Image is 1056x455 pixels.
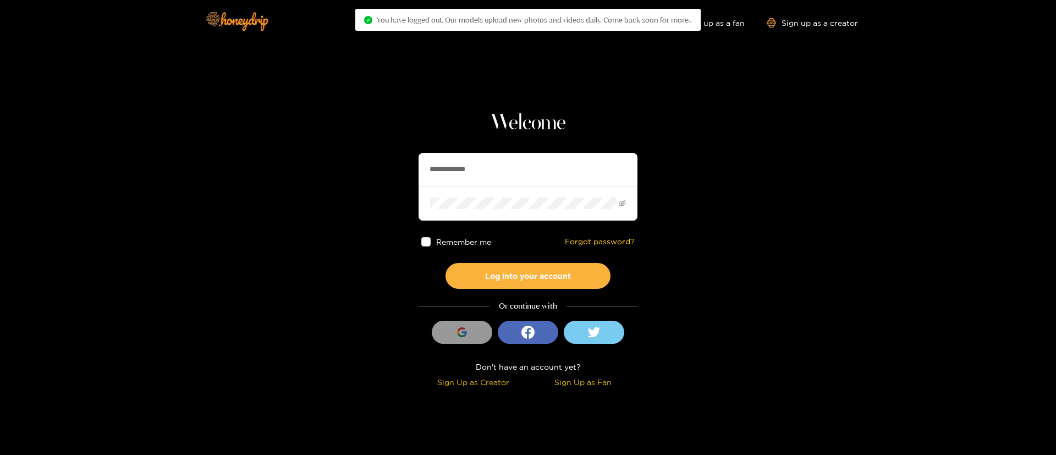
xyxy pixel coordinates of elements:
span: eye-invisible [619,200,626,207]
a: Sign up as a creator [767,18,858,28]
div: Or continue with [419,300,637,313]
a: Sign up as a fan [669,18,745,28]
span: You have logged out. Our models upload new photos and videos daily. Come back soon for more.. [377,15,692,24]
h1: Welcome [419,110,637,136]
span: check-circle [364,16,372,24]
div: Sign Up as Creator [421,376,525,388]
div: Don't have an account yet? [419,360,637,373]
span: Remember me [436,238,491,246]
div: Sign Up as Fan [531,376,635,388]
button: Log into your account [446,263,610,289]
a: Forgot password? [565,237,635,246]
